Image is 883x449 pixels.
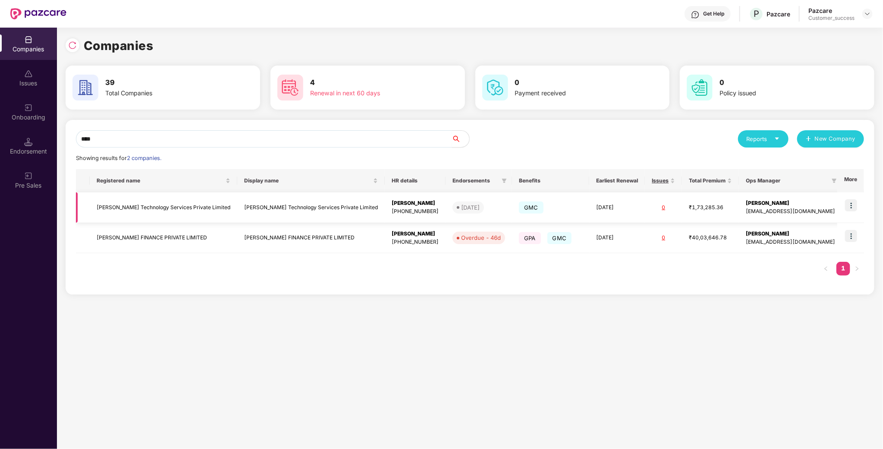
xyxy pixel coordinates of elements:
div: Renewal in next 60 days [310,88,428,98]
th: Earliest Renewal [589,169,645,192]
img: svg+xml;base64,PHN2ZyB4bWxucz0iaHR0cDovL3d3dy53My5vcmcvMjAwMC9zdmciIHdpZHRoPSI2MCIgaGVpZ2h0PSI2MC... [72,75,98,100]
button: plusNew Company [797,130,864,148]
img: svg+xml;base64,PHN2ZyBpZD0iUmVsb2FkLTMyeDMyIiB4bWxucz0iaHR0cDovL3d3dy53My5vcmcvMjAwMC9zdmciIHdpZH... [68,41,77,50]
img: New Pazcare Logo [10,8,66,19]
th: Benefits [512,169,589,192]
span: Total Premium [689,177,726,184]
span: search [452,135,469,142]
li: Previous Page [819,262,833,276]
button: left [819,262,833,276]
img: svg+xml;base64,PHN2ZyBpZD0iRHJvcGRvd24tMzJ4MzIiIHhtbG5zPSJodHRwOi8vd3d3LnczLm9yZy8yMDAwL3N2ZyIgd2... [864,10,871,17]
div: Total Companies [105,88,223,98]
img: icon [845,199,857,211]
td: [PERSON_NAME] FINANCE PRIVATE LIMITED [237,223,385,254]
span: New Company [815,135,856,143]
img: icon [845,230,857,242]
div: [PERSON_NAME] [392,230,439,238]
h3: 0 [720,77,838,88]
img: svg+xml;base64,PHN2ZyB4bWxucz0iaHR0cDovL3d3dy53My5vcmcvMjAwMC9zdmciIHdpZHRoPSI2MCIgaGVpZ2h0PSI2MC... [482,75,508,100]
div: Reports [747,135,780,143]
div: [PHONE_NUMBER] [392,207,439,216]
td: [DATE] [589,192,645,223]
span: filter [832,178,837,183]
h3: 39 [105,77,223,88]
div: [PHONE_NUMBER] [392,238,439,246]
span: right [855,266,860,271]
span: GMC [519,201,544,214]
div: Payment received [515,88,633,98]
div: Pazcare [767,10,790,18]
span: GMC [547,232,572,244]
button: right [850,262,864,276]
span: filter [830,176,839,186]
img: svg+xml;base64,PHN2ZyB4bWxucz0iaHR0cDovL3d3dy53My5vcmcvMjAwMC9zdmciIHdpZHRoPSI2MCIgaGVpZ2h0PSI2MC... [277,75,303,100]
div: Overdue - 46d [461,233,501,242]
td: [PERSON_NAME] Technology Services Private Limited [90,192,237,223]
div: [PERSON_NAME] [746,230,835,238]
img: svg+xml;base64,PHN2ZyB3aWR0aD0iMTQuNSIgaGVpZ2h0PSIxNC41IiB2aWV3Qm94PSIwIDAgMTYgMTYiIGZpbGw9Im5vbm... [24,138,33,146]
img: svg+xml;base64,PHN2ZyB3aWR0aD0iMjAiIGhlaWdodD0iMjAiIHZpZXdCb3g9IjAgMCAyMCAyMCIgZmlsbD0ibm9uZSIgeG... [24,172,33,180]
div: Policy issued [720,88,838,98]
div: Get Help [703,10,724,17]
div: [EMAIL_ADDRESS][DOMAIN_NAME] [746,207,835,216]
div: [EMAIL_ADDRESS][DOMAIN_NAME] [746,238,835,246]
li: Next Page [850,262,864,276]
li: 1 [836,262,850,276]
th: Display name [237,169,385,192]
button: search [452,130,470,148]
span: Issues [652,177,669,184]
span: Registered name [97,177,224,184]
h3: 4 [310,77,428,88]
th: Total Premium [682,169,739,192]
img: svg+xml;base64,PHN2ZyB4bWxucz0iaHR0cDovL3d3dy53My5vcmcvMjAwMC9zdmciIHdpZHRoPSI2MCIgaGVpZ2h0PSI2MC... [687,75,713,100]
th: HR details [385,169,446,192]
td: [PERSON_NAME] Technology Services Private Limited [237,192,385,223]
div: ₹1,73,285.36 [689,204,732,212]
span: Endorsements [452,177,498,184]
span: Ops Manager [746,177,828,184]
div: [DATE] [461,203,480,212]
span: 2 companies. [127,155,161,161]
div: 0 [652,234,675,242]
span: left [823,266,829,271]
span: Showing results for [76,155,161,161]
div: Customer_success [808,15,855,22]
td: [PERSON_NAME] FINANCE PRIVATE LIMITED [90,223,237,254]
div: [PERSON_NAME] [392,199,439,207]
div: ₹40,03,646.78 [689,234,732,242]
span: filter [502,178,507,183]
h3: 0 [515,77,633,88]
div: Pazcare [808,6,855,15]
h1: Companies [84,36,154,55]
th: More [837,169,864,192]
span: plus [806,136,811,143]
th: Registered name [90,169,237,192]
th: Issues [645,169,682,192]
span: filter [500,176,509,186]
div: 0 [652,204,675,212]
img: svg+xml;base64,PHN2ZyBpZD0iQ29tcGFuaWVzIiB4bWxucz0iaHR0cDovL3d3dy53My5vcmcvMjAwMC9zdmciIHdpZHRoPS... [24,35,33,44]
span: GPA [519,232,541,244]
td: [DATE] [589,223,645,254]
span: P [754,9,759,19]
span: Display name [244,177,371,184]
img: svg+xml;base64,PHN2ZyBpZD0iSGVscC0zMngzMiIgeG1sbnM9Imh0dHA6Ly93d3cudzMub3JnLzIwMDAvc3ZnIiB3aWR0aD... [691,10,700,19]
img: svg+xml;base64,PHN2ZyBpZD0iSXNzdWVzX2Rpc2FibGVkIiB4bWxucz0iaHR0cDovL3d3dy53My5vcmcvMjAwMC9zdmciIH... [24,69,33,78]
a: 1 [836,262,850,275]
div: [PERSON_NAME] [746,199,835,207]
span: caret-down [774,136,780,141]
img: svg+xml;base64,PHN2ZyB3aWR0aD0iMjAiIGhlaWdodD0iMjAiIHZpZXdCb3g9IjAgMCAyMCAyMCIgZmlsbD0ibm9uZSIgeG... [24,104,33,112]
